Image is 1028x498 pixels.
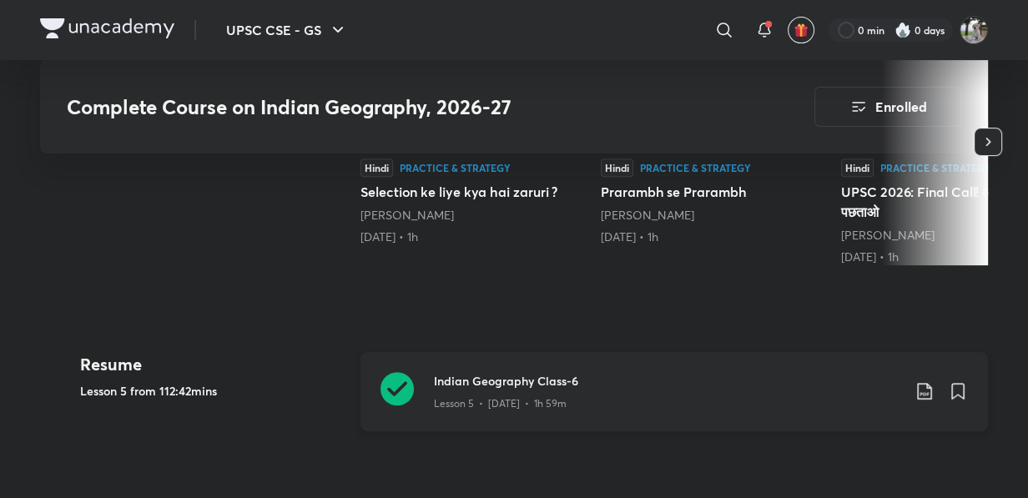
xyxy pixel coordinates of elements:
[788,17,814,43] button: avatar
[360,207,587,224] div: Madhukar Kotawe
[640,163,751,173] div: Practice & Strategy
[360,182,587,202] h5: Selection ke liye kya hai zaruri ?
[841,158,874,177] div: Hindi
[434,372,901,390] h3: Indian Geography Class-6
[880,163,991,173] div: Practice & Strategy
[601,182,828,202] h5: Prarambh se Prarambh
[601,229,828,245] div: 11th May • 1h
[794,23,809,38] img: avatar
[960,16,988,44] img: Anjali Ror
[894,22,911,38] img: streak
[360,229,587,245] div: 4th Apr • 1h
[360,352,988,451] a: Indian Geography Class-6Lesson 5 • [DATE] • 1h 59m
[814,87,961,127] button: Enrolled
[841,227,935,243] a: [PERSON_NAME]
[360,207,454,223] a: [PERSON_NAME]
[40,18,174,38] img: Company Logo
[40,18,174,43] a: Company Logo
[400,163,511,173] div: Practice & Strategy
[80,382,347,400] h5: Lesson 5 from 112:42mins
[80,352,347,377] h4: Resume
[360,158,393,177] div: Hindi
[601,207,828,224] div: Madhukar Kotawe
[434,396,567,411] p: Lesson 5 • [DATE] • 1h 59m
[216,13,358,47] button: UPSC CSE - GS
[67,95,720,119] h3: Complete Course on Indian Geography, 2026-27
[601,158,633,177] div: Hindi
[601,207,694,223] a: [PERSON_NAME]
